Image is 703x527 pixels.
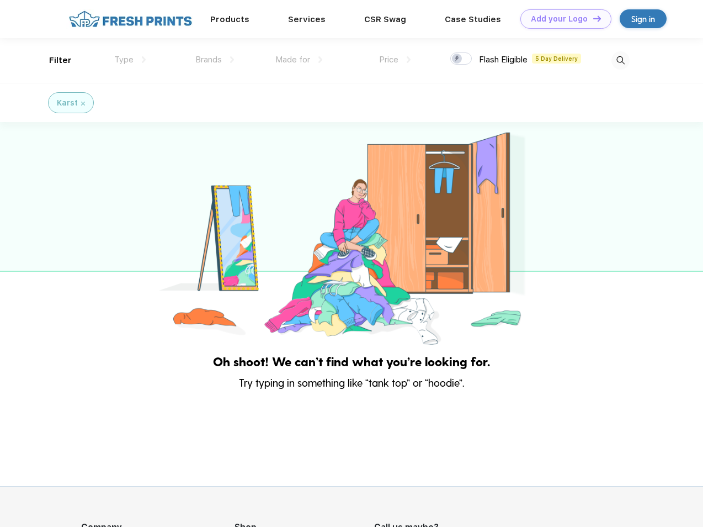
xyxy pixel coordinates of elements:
a: CSR Swag [364,14,406,24]
img: fo%20logo%202.webp [66,9,195,29]
span: Made for [275,55,310,65]
img: dropdown.png [142,56,146,63]
img: dropdown.png [407,56,411,63]
a: Services [288,14,326,24]
div: Karst [57,97,78,109]
span: 5 Day Delivery [532,54,581,64]
span: Type [114,55,134,65]
img: filter_cancel.svg [81,102,85,106]
img: DT [593,15,601,22]
div: Sign in [631,13,655,25]
span: Brands [195,55,222,65]
span: Price [379,55,398,65]
img: dropdown.png [230,56,234,63]
div: Add your Logo [531,14,588,24]
a: Sign in [620,9,667,28]
a: Products [210,14,249,24]
span: Flash Eligible [479,55,528,65]
img: dropdown.png [318,56,322,63]
img: desktop_search.svg [611,51,630,70]
div: Filter [49,54,72,67]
